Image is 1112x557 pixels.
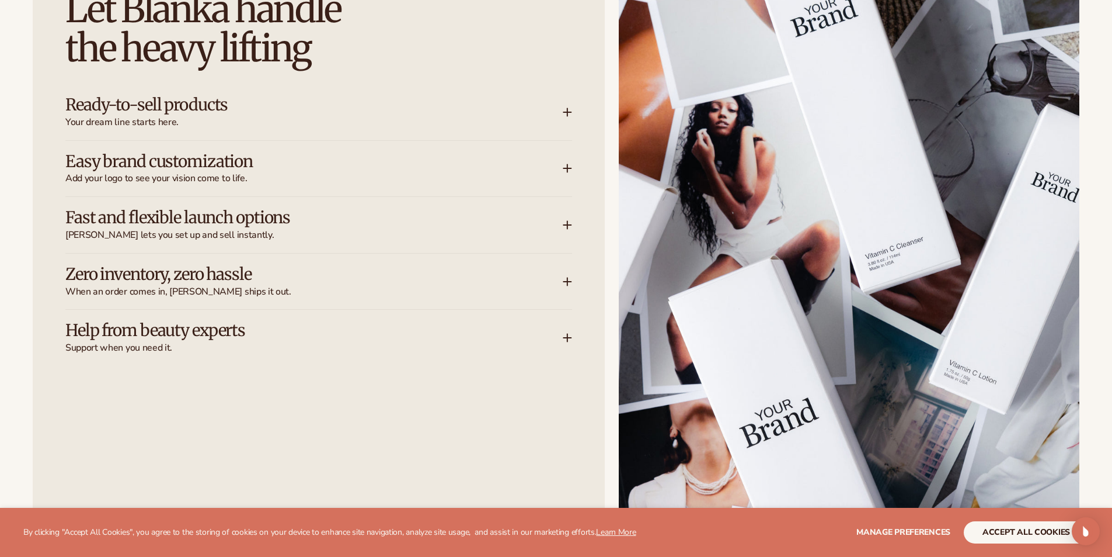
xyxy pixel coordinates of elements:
[65,342,563,354] span: Support when you need it.
[856,521,950,544] button: Manage preferences
[596,527,636,538] a: Learn More
[65,96,528,114] h3: Ready-to-sell products
[65,153,528,171] h3: Easy brand customization
[856,527,950,538] span: Manage preferences
[65,116,563,129] span: Your dream line starts here.
[65,321,528,340] h3: Help from beauty experts
[964,521,1089,544] button: accept all cookies
[65,209,528,227] h3: Fast and flexible launch options
[1072,517,1100,545] div: Open Intercom Messenger
[65,265,528,283] h3: Zero inventory, zero hassle
[23,528,636,538] p: By clicking "Accept All Cookies", you agree to the storing of cookies on your device to enhance s...
[65,229,563,241] span: [PERSON_NAME] lets you set up and sell instantly.
[65,286,563,298] span: When an order comes in, [PERSON_NAME] ships it out.
[65,172,563,185] span: Add your logo to see your vision come to life.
